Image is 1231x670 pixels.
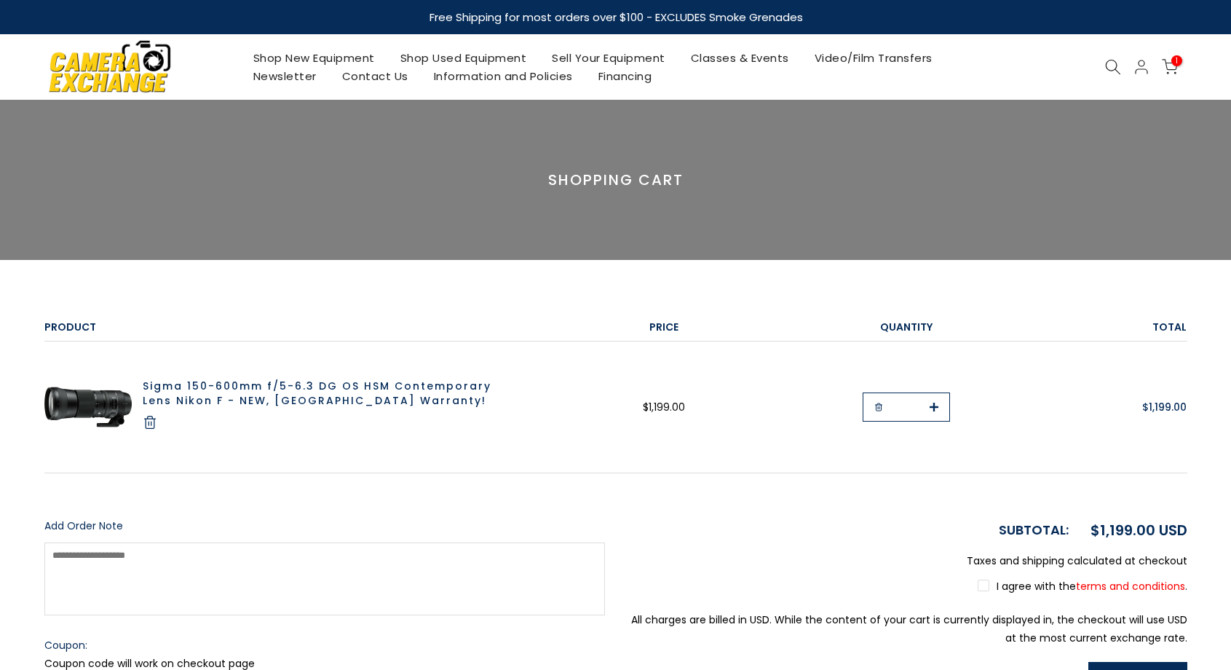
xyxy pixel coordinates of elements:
[1076,579,1185,594] a: terms and conditions
[44,519,123,533] span: Add Order Note
[429,9,802,25] strong: Free Shipping for most orders over $100 - EXCLUDES Smoke Grenades
[678,49,801,67] a: Classes & Events
[801,49,945,67] a: Video/Film Transfers
[999,521,1069,539] strong: Subtotal:
[44,363,132,451] img: Sigma 150-600mm f/5-6.3 DG OS HSM Contemporary Lens Nikon F - NEW, USA Warranty! Lenses - Small F...
[240,67,329,85] a: Newsletter
[1004,318,1198,336] div: Total
[240,49,387,67] a: Shop New Equipment
[978,579,1187,594] label: I agree with the .
[585,67,665,85] a: Financing
[627,611,1187,647] p: All charges are billed in USD. While the content of your cart is currently displayed in , the che...
[1091,517,1187,543] div: $1,199.00 USD
[44,636,605,655] label: Coupon:
[1162,59,1178,75] a: 1
[627,552,1187,570] p: Taxes and shipping calculated at checkout
[421,67,585,85] a: Information and Policies
[33,318,519,336] div: Product
[143,379,491,408] a: Sigma 150-600mm f/5-6.3 DG OS HSM Contemporary Lens Nikon F - NEW, [GEOGRAPHIC_DATA] Warranty!
[810,318,1004,336] div: Quantity
[518,318,810,336] div: Price
[529,398,799,417] div: $1,199.00
[329,67,421,85] a: Contact Us
[1171,55,1182,66] span: 1
[387,49,539,67] a: Shop Used Equipment
[44,173,1187,187] h3: SHOPPING CART
[1142,398,1187,417] span: $1,199.00
[539,49,678,67] a: Sell Your Equipment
